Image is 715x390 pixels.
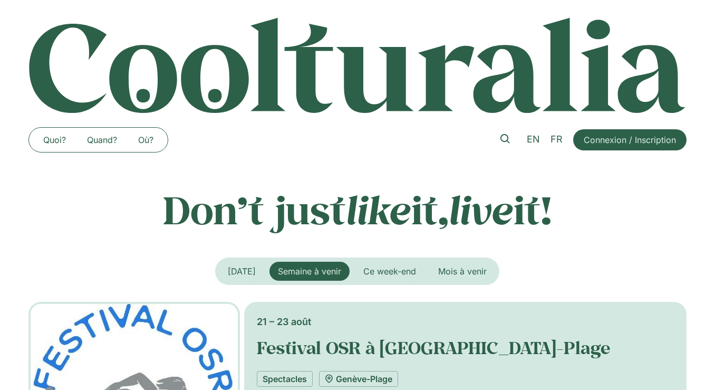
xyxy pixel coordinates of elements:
div: 21 – 23 août [257,315,674,329]
em: live [449,184,514,235]
em: like [346,184,411,235]
a: Quoi? [33,131,76,148]
span: Ce week-end [363,266,416,277]
span: Mois à venir [438,266,487,277]
span: Connexion / Inscription [584,134,676,146]
a: Festival OSR à [GEOGRAPHIC_DATA]-Plage [257,336,610,359]
span: Semaine à venir [278,266,341,277]
span: [DATE] [228,266,256,277]
a: Quand? [76,131,128,148]
span: EN [527,134,540,145]
a: Spectacles [257,371,313,387]
a: Où? [128,131,164,148]
a: Genève-Plage [319,371,398,387]
a: Connexion / Inscription [573,129,687,150]
p: Don’t just it, it! [28,187,687,232]
a: FR [545,132,568,147]
span: FR [550,134,563,145]
a: EN [521,132,545,147]
nav: Menu [33,131,164,148]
